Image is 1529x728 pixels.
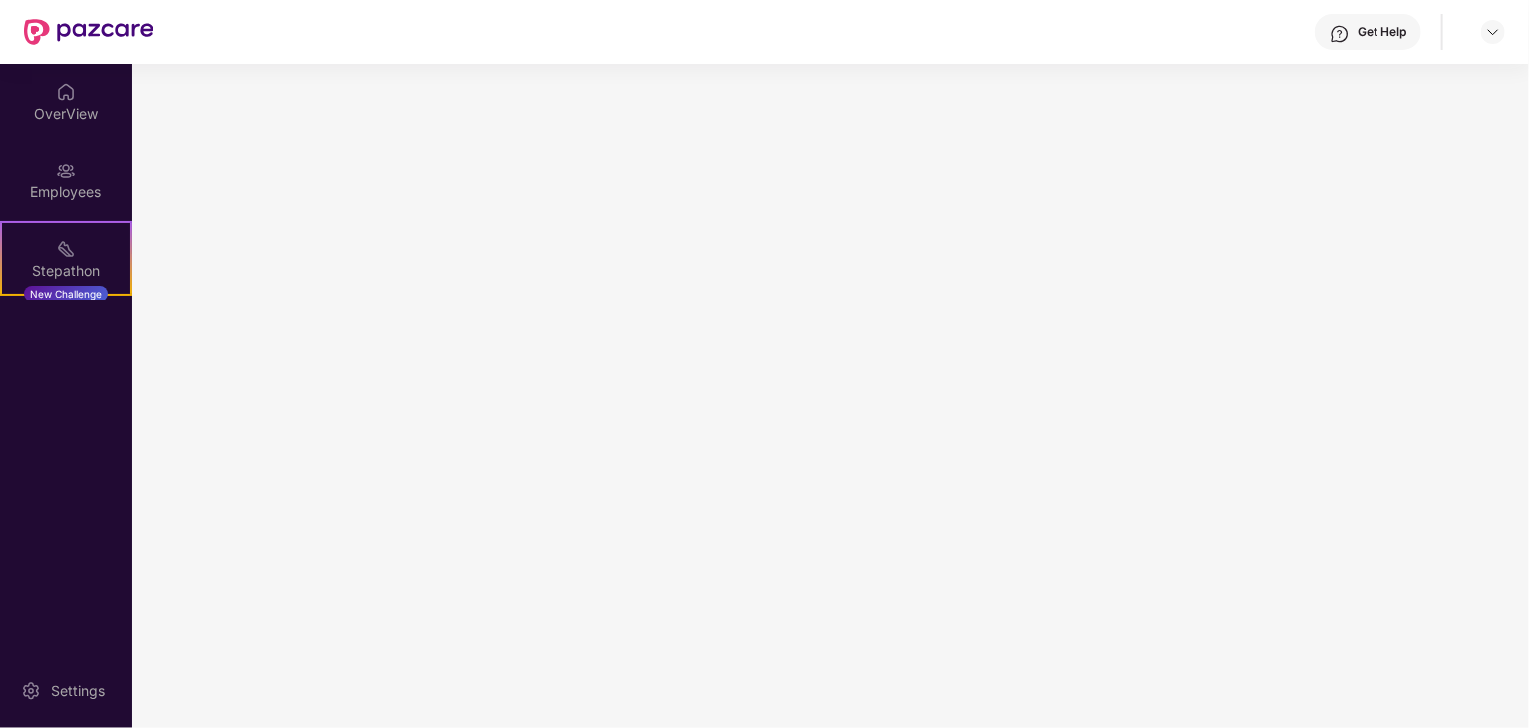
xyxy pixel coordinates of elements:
img: svg+xml;base64,PHN2ZyB4bWxucz0iaHR0cDovL3d3dy53My5vcmcvMjAwMC9zdmciIHdpZHRoPSIyMSIgaGVpZ2h0PSIyMC... [56,239,76,259]
img: svg+xml;base64,PHN2ZyBpZD0iRW1wbG95ZWVzIiB4bWxucz0iaHR0cDovL3d3dy53My5vcmcvMjAwMC9zdmciIHdpZHRoPS... [56,161,76,181]
img: svg+xml;base64,PHN2ZyBpZD0iSG9tZSIgeG1sbnM9Imh0dHA6Ly93d3cudzMub3JnLzIwMDAvc3ZnIiB3aWR0aD0iMjAiIG... [56,82,76,102]
img: svg+xml;base64,PHN2ZyBpZD0iRHJvcGRvd24tMzJ4MzIiIHhtbG5zPSJodHRwOi8vd3d3LnczLm9yZy8yMDAwL3N2ZyIgd2... [1485,24,1501,40]
img: svg+xml;base64,PHN2ZyBpZD0iU2V0dGluZy0yMHgyMCIgeG1sbnM9Imh0dHA6Ly93d3cudzMub3JnLzIwMDAvc3ZnIiB3aW... [21,681,41,701]
div: Settings [45,681,111,701]
div: New Challenge [24,286,108,302]
div: Get Help [1358,24,1406,40]
img: New Pazcare Logo [24,19,153,45]
img: svg+xml;base64,PHN2ZyBpZD0iSGVscC0zMngzMiIgeG1sbnM9Imh0dHA6Ly93d3cudzMub3JnLzIwMDAvc3ZnIiB3aWR0aD... [1330,24,1350,44]
div: Stepathon [2,261,130,281]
